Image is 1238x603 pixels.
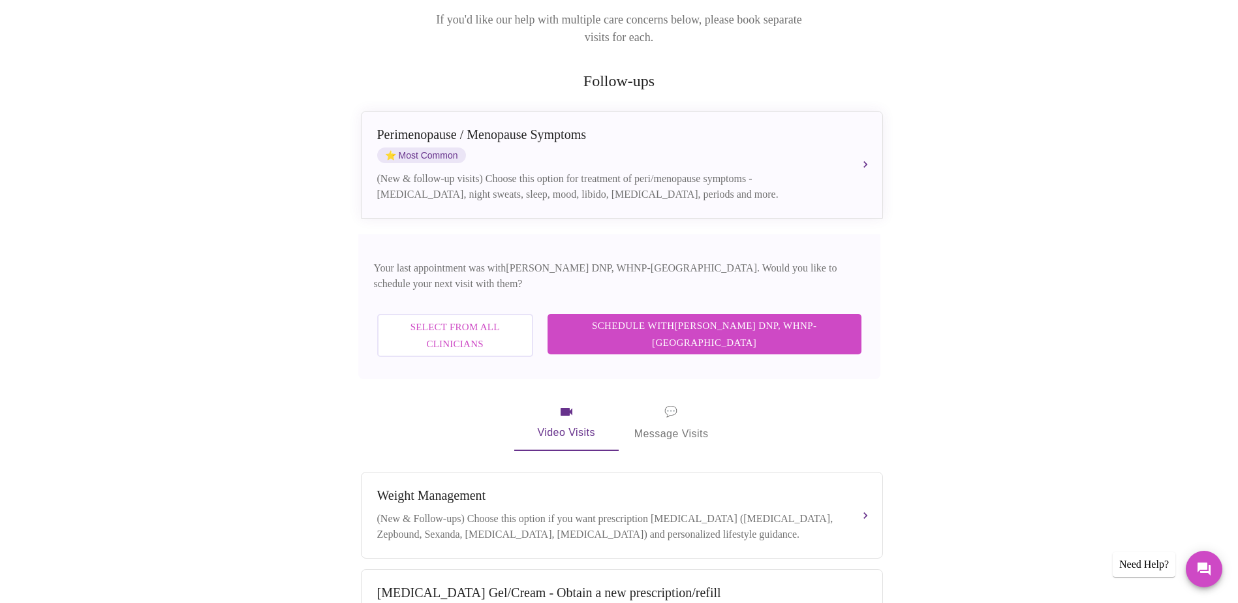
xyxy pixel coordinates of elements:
[361,111,883,219] button: Perimenopause / Menopause SymptomsstarMost Common(New & follow-up visits) Choose this option for ...
[377,127,841,142] div: Perimenopause / Menopause Symptoms
[664,403,677,421] span: message
[377,511,841,542] div: (New & Follow-ups) Choose this option if you want prescription [MEDICAL_DATA] ([MEDICAL_DATA], Ze...
[530,404,603,442] span: Video Visits
[374,260,865,292] p: Your last appointment was with [PERSON_NAME] DNP, WHNP-[GEOGRAPHIC_DATA] . Would you like to sche...
[1113,552,1175,577] div: Need Help?
[361,472,883,559] button: Weight Management(New & Follow-ups) Choose this option if you want prescription [MEDICAL_DATA] ([...
[377,171,841,202] div: (New & follow-up visits) Choose this option for treatment of peri/menopause symptoms - [MEDICAL_D...
[377,314,533,358] button: Select from All Clinicians
[548,314,861,355] button: Schedule with[PERSON_NAME] DNP, WHNP-[GEOGRAPHIC_DATA]
[418,11,820,46] p: If you'd like our help with multiple care concerns below, please book separate visits for each.
[1186,551,1222,587] button: Messages
[358,72,880,90] h2: Follow-ups
[634,403,709,443] span: Message Visits
[377,147,466,163] span: Most Common
[392,318,519,353] span: Select from All Clinicians
[377,488,841,503] div: Weight Management
[377,585,841,600] div: [MEDICAL_DATA] Gel/Cream - Obtain a new prescription/refill
[385,150,396,161] span: star
[561,317,848,352] span: Schedule with [PERSON_NAME] DNP, WHNP-[GEOGRAPHIC_DATA]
